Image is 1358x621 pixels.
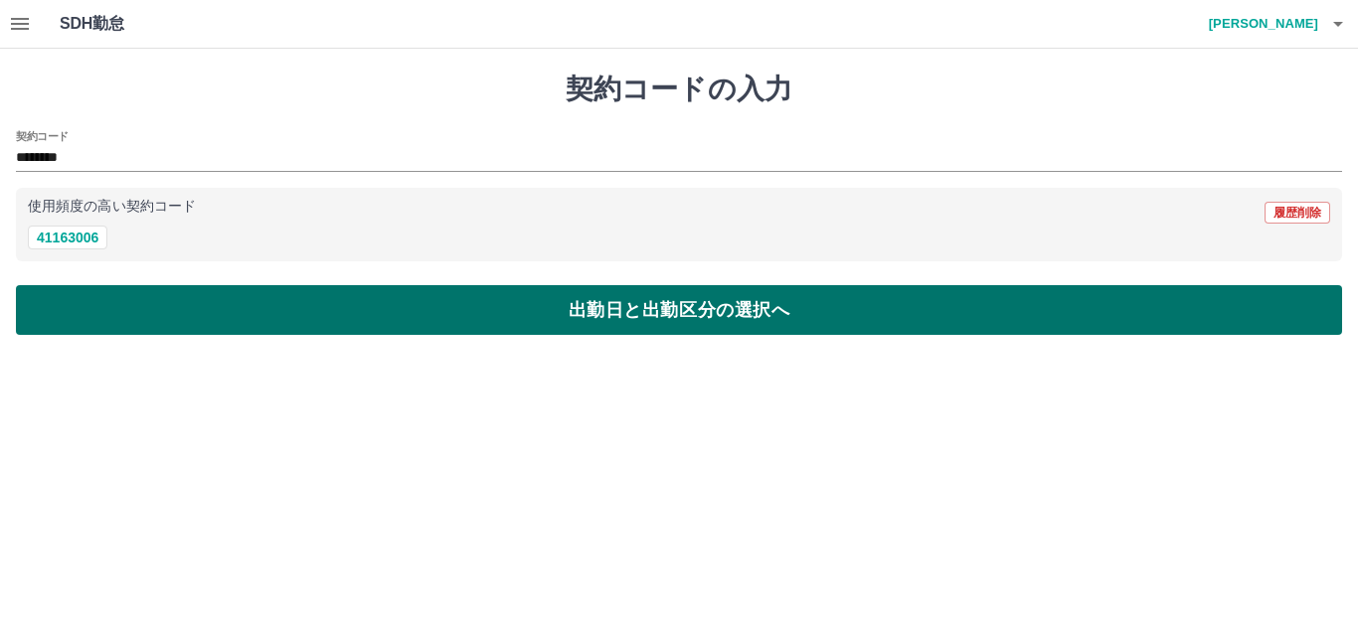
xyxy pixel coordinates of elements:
h2: 契約コード [16,128,69,144]
p: 使用頻度の高い契約コード [28,200,196,214]
button: 履歴削除 [1265,202,1330,224]
button: 41163006 [28,226,107,249]
h1: 契約コードの入力 [16,73,1342,106]
button: 出勤日と出勤区分の選択へ [16,285,1342,335]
